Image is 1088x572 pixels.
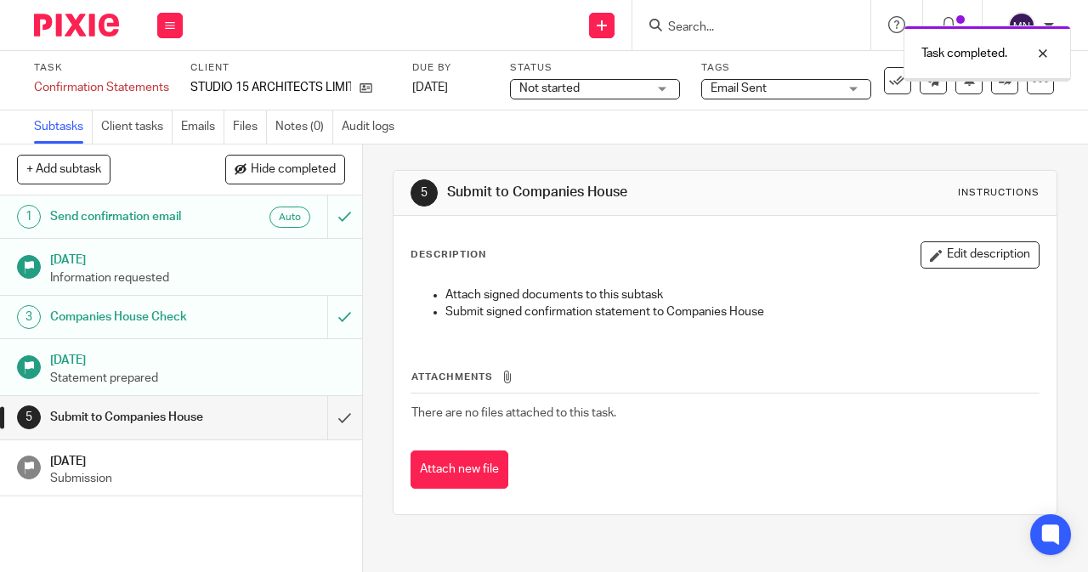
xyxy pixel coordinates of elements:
[181,110,224,144] a: Emails
[275,110,333,144] a: Notes (0)
[50,348,345,369] h1: [DATE]
[17,305,41,329] div: 3
[412,61,489,75] label: Due by
[251,163,336,177] span: Hide completed
[411,179,438,207] div: 5
[411,372,493,382] span: Attachments
[233,110,267,144] a: Files
[34,110,93,144] a: Subtasks
[269,207,310,228] div: Auto
[921,241,1040,269] button: Edit description
[447,184,762,201] h1: Submit to Companies House
[50,370,345,387] p: Statement prepared
[50,470,345,487] p: Submission
[34,79,169,96] div: Confirmation Statements
[50,405,224,430] h1: Submit to Companies House
[17,205,41,229] div: 1
[1008,12,1035,39] img: svg%3E
[445,303,1039,320] p: Submit signed confirmation statement to Companies House
[411,407,616,419] span: There are no files attached to this task.
[50,247,345,269] h1: [DATE]
[190,61,391,75] label: Client
[411,450,508,489] button: Attach new file
[510,61,680,75] label: Status
[34,61,169,75] label: Task
[711,82,767,94] span: Email Sent
[50,449,345,470] h1: [DATE]
[50,204,224,229] h1: Send confirmation email
[34,14,119,37] img: Pixie
[921,45,1007,62] p: Task completed.
[411,248,486,262] p: Description
[412,82,448,93] span: [DATE]
[101,110,173,144] a: Client tasks
[50,269,345,286] p: Information requested
[190,79,351,96] p: STUDIO 15 ARCHITECTS LIMITED
[17,405,41,429] div: 5
[958,186,1040,200] div: Instructions
[50,304,224,330] h1: Companies House Check
[342,110,403,144] a: Audit logs
[225,155,345,184] button: Hide completed
[17,155,110,184] button: + Add subtask
[519,82,580,94] span: Not started
[445,286,1039,303] p: Attach signed documents to this subtask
